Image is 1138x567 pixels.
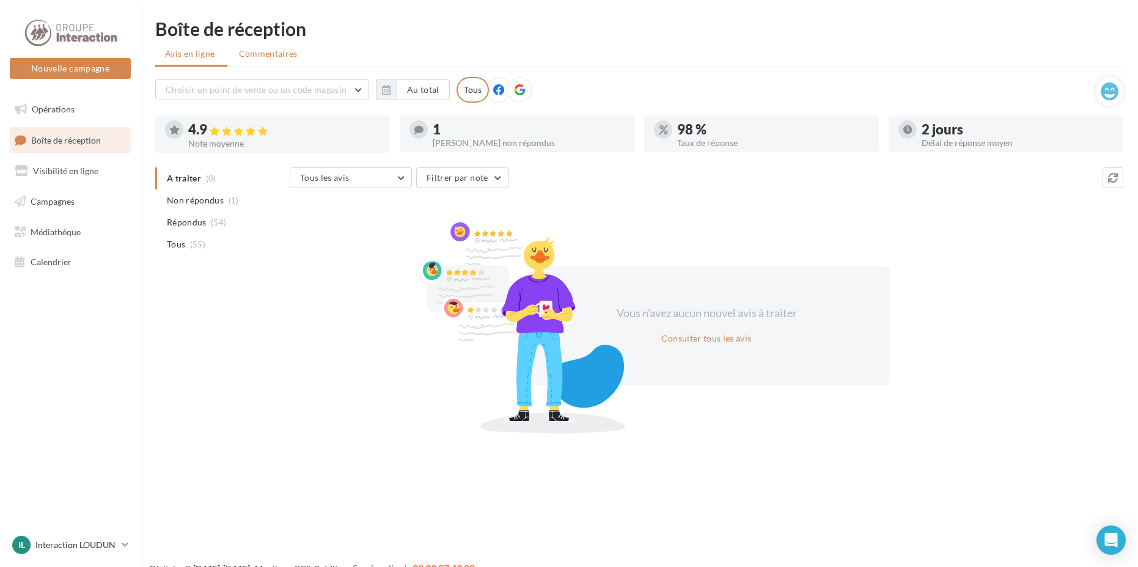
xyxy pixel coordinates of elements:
[155,79,369,100] button: Choisir un point de vente ou un code magasin
[10,58,131,79] button: Nouvelle campagne
[290,167,412,188] button: Tous les avis
[33,166,98,176] span: Visibilité en ligne
[457,77,489,103] div: Tous
[7,127,133,153] a: Boîte de réception
[31,257,72,267] span: Calendrier
[7,97,133,122] a: Opérations
[31,134,101,145] span: Boîte de réception
[35,539,117,551] p: Interaction LOUDUN
[376,79,450,100] button: Au total
[188,139,380,148] div: Note moyenne
[31,196,75,207] span: Campagnes
[677,123,869,136] div: 98 %
[677,139,869,147] div: Taux de réponse
[10,533,131,557] a: IL Interaction LOUDUN
[188,123,380,137] div: 4.9
[433,139,625,147] div: [PERSON_NAME] non répondus
[656,331,756,346] button: Consulter tous les avis
[155,20,1123,38] div: Boîte de réception
[7,219,133,245] a: Médiathèque
[1096,525,1126,555] div: Open Intercom Messenger
[167,194,224,207] span: Non répondus
[167,238,185,251] span: Tous
[601,305,812,321] div: Vous n'avez aucun nouvel avis à traiter
[397,79,450,100] button: Au total
[190,240,205,249] span: (55)
[167,216,207,229] span: Répondus
[31,226,81,236] span: Médiathèque
[416,167,508,188] button: Filtrer par note
[18,539,25,551] span: IL
[166,84,347,95] span: Choisir un point de vente ou un code magasin
[7,249,133,275] a: Calendrier
[922,123,1114,136] div: 2 jours
[239,48,298,60] span: Commentaires
[211,218,226,227] span: (54)
[7,189,133,214] a: Campagnes
[229,196,239,205] span: (1)
[7,158,133,184] a: Visibilité en ligne
[922,139,1114,147] div: Délai de réponse moyen
[32,104,75,114] span: Opérations
[433,123,625,136] div: 1
[300,172,350,183] span: Tous les avis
